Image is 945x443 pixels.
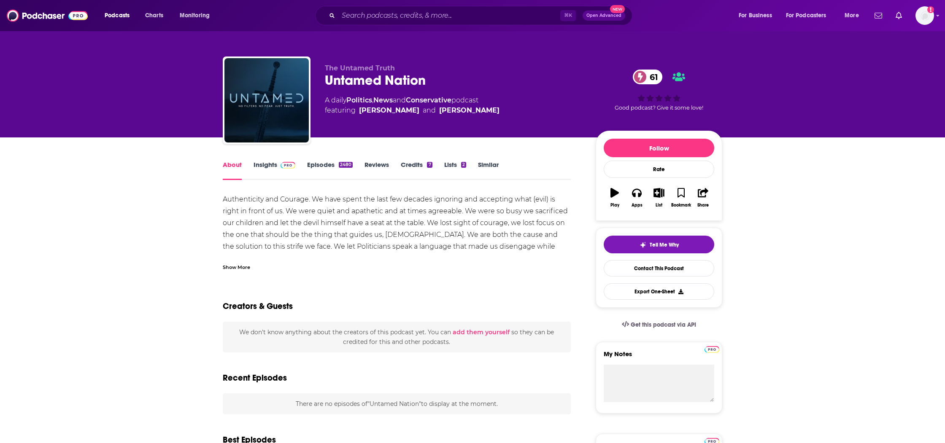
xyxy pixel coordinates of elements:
[604,283,714,300] button: Export One-Sheet
[839,9,869,22] button: open menu
[180,10,210,21] span: Monitoring
[671,203,691,208] div: Bookmark
[224,58,309,142] img: Untamed Nation
[307,161,353,180] a: Episodes2480
[406,96,451,104] a: Conservative
[373,96,393,104] a: News
[427,162,432,168] div: 7
[733,9,783,22] button: open menu
[140,9,168,22] a: Charts
[423,105,436,115] span: and
[346,96,372,104] a: Politics
[604,350,714,365] label: My Notes
[604,260,714,277] a: Contact This Podcast
[296,400,498,408] span: There are no episodes of "Untamed Nation" to display at the moment.
[372,96,373,104] span: ,
[615,314,703,335] a: Get this podcast via API
[641,70,662,84] span: 61
[453,329,510,336] button: add them yourself
[786,10,826,21] span: For Podcasters
[338,9,560,22] input: Search podcasts, credits, & more...
[892,8,905,23] a: Show notifications dropdown
[325,95,499,115] div: A daily podcast
[927,6,934,13] svg: Add a profile image
[444,161,466,180] a: Lists2
[640,242,646,248] img: tell me why sparkle
[325,64,395,72] span: The Untamed Truth
[281,162,295,169] img: Podchaser Pro
[604,236,714,253] button: tell me why sparkleTell Me Why
[633,70,662,84] a: 61
[604,139,714,157] button: Follow
[174,9,221,22] button: open menu
[223,193,571,311] div: Authenticity and Courage. We have spent the last few decades ignoring and accepting what (evil) i...
[604,161,714,178] div: Rate
[631,321,696,328] span: Get this podcast via API
[323,6,640,25] div: Search podcasts, credits, & more...
[461,162,466,168] div: 2
[626,183,648,213] button: Apps
[99,9,140,22] button: open menu
[254,161,295,180] a: InsightsPodchaser Pro
[223,161,242,180] a: About
[359,105,419,115] a: [PERSON_NAME]
[915,6,934,25] img: User Profile
[670,183,692,213] button: Bookmark
[325,105,499,115] span: featuring
[615,105,703,111] span: Good podcast? Give it some love!
[705,346,719,353] img: Podchaser Pro
[586,13,621,18] span: Open Advanced
[650,242,679,248] span: Tell Me Why
[105,10,130,21] span: Podcasts
[478,161,499,180] a: Similar
[145,10,163,21] span: Charts
[223,301,293,311] h2: Creators & Guests
[739,10,772,21] span: For Business
[656,203,662,208] div: List
[560,10,576,21] span: ⌘ K
[239,328,554,345] span: We don't know anything about the creators of this podcast yet . You can so they can be credited f...
[339,162,353,168] div: 2480
[604,183,626,213] button: Play
[610,5,625,13] span: New
[7,8,88,24] img: Podchaser - Follow, Share and Rate Podcasts
[705,345,719,353] a: Pro website
[223,373,287,383] h2: Recent Episodes
[692,183,714,213] button: Share
[401,161,432,180] a: Credits7
[915,6,934,25] span: Logged in as thomaskoenig
[648,183,670,213] button: List
[697,203,709,208] div: Share
[439,105,499,115] a: [PERSON_NAME]
[871,8,886,23] a: Show notifications dropdown
[583,11,625,21] button: Open AdvancedNew
[915,6,934,25] button: Show profile menu
[632,203,643,208] div: Apps
[610,203,619,208] div: Play
[393,96,406,104] span: and
[364,161,389,180] a: Reviews
[780,9,839,22] button: open menu
[845,10,859,21] span: More
[596,64,722,116] div: 61Good podcast? Give it some love!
